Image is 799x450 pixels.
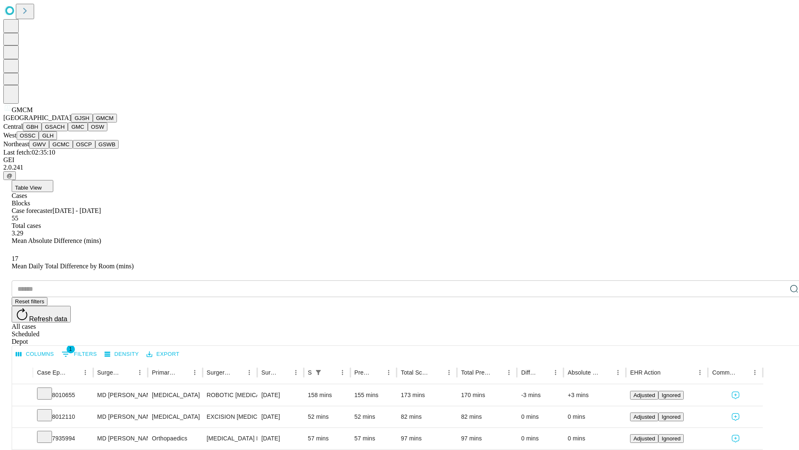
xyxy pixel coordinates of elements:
button: Ignored [658,434,684,443]
div: EHR Action [630,369,660,376]
button: GCMC [49,140,73,149]
span: 1 [67,345,75,353]
span: Northeast [3,140,29,147]
span: 55 [12,215,18,222]
div: Orthopaedics [152,428,198,449]
span: Adjusted [633,435,655,442]
button: Sort [432,367,443,378]
div: 57 mins [308,428,346,449]
div: Total Predicted Duration [461,369,491,376]
div: 0 mins [568,428,622,449]
span: Ignored [662,435,680,442]
button: Menu [337,367,348,378]
button: Expand [16,432,29,446]
div: Case Epic Id [37,369,67,376]
span: Refresh data [29,315,67,322]
div: MD [PERSON_NAME] [PERSON_NAME] Md [97,428,144,449]
div: 82 mins [401,406,453,427]
div: 82 mins [461,406,513,427]
div: ROBOTIC [MEDICAL_DATA] REPAIR [MEDICAL_DATA] INITIAL [207,385,253,406]
span: Case forecaster [12,207,52,214]
button: Expand [16,410,29,425]
div: Surgery Date [261,369,278,376]
div: 2.0.241 [3,164,796,171]
button: Menu [443,367,455,378]
button: GMC [68,122,87,131]
div: 173 mins [401,385,453,406]
button: Adjusted [630,434,658,443]
button: Menu [749,367,761,378]
button: Adjusted [630,412,658,421]
span: Total cases [12,222,41,229]
button: Sort [278,367,290,378]
button: Expand [16,388,29,403]
span: Reset filters [15,298,44,305]
button: Sort [232,367,243,378]
button: Density [102,348,141,361]
button: OSW [88,122,108,131]
button: Show filters [60,347,99,361]
button: GWV [29,140,49,149]
div: 7935994 [37,428,89,449]
div: 52 mins [308,406,346,427]
button: Menu [290,367,302,378]
button: OSSC [17,131,39,140]
div: [DATE] [261,406,300,427]
span: Ignored [662,392,680,398]
button: Sort [122,367,134,378]
button: Menu [694,367,706,378]
div: [MEDICAL_DATA] [152,406,198,427]
span: 17 [12,255,18,262]
button: @ [3,171,16,180]
button: Menu [612,367,624,378]
button: GSACH [42,122,68,131]
button: Menu [383,367,395,378]
span: West [3,132,17,139]
div: 0 mins [521,428,559,449]
div: 0 mins [568,406,622,427]
span: @ [7,172,12,179]
div: Primary Service [152,369,176,376]
button: Menu [134,367,146,378]
div: 0 mins [521,406,559,427]
div: +3 mins [568,385,622,406]
div: 97 mins [461,428,513,449]
button: Select columns [14,348,56,361]
div: [DATE] [261,428,300,449]
button: GJSH [71,114,93,122]
div: MD [PERSON_NAME] [PERSON_NAME] Md [97,406,144,427]
button: OSCP [73,140,95,149]
button: GMCM [93,114,117,122]
span: [DATE] - [DATE] [52,207,101,214]
span: Last fetch: 02:35:10 [3,149,55,156]
div: Comments [712,369,736,376]
button: Ignored [658,412,684,421]
div: 1 active filter [313,367,324,378]
div: -3 mins [521,385,559,406]
div: 8012110 [37,406,89,427]
span: [GEOGRAPHIC_DATA] [3,114,71,121]
button: Sort [538,367,550,378]
button: Sort [600,367,612,378]
button: Sort [491,367,503,378]
button: Sort [737,367,749,378]
span: Central [3,123,23,130]
div: 158 mins [308,385,346,406]
button: Menu [550,367,561,378]
button: Sort [68,367,79,378]
div: [DATE] [261,385,300,406]
span: 3.29 [12,230,23,237]
span: Table View [15,185,42,191]
button: Sort [661,367,673,378]
div: Surgery Name [207,369,231,376]
div: Difference [521,369,537,376]
button: Sort [177,367,189,378]
button: Menu [79,367,91,378]
div: 170 mins [461,385,513,406]
div: EXCISION [MEDICAL_DATA] LESION EXCEPT [MEDICAL_DATA] TRUNK ETC 1.1 TO 2.0CM [207,406,253,427]
button: Sort [371,367,383,378]
button: Export [144,348,181,361]
div: Absolute Difference [568,369,600,376]
div: 52 mins [355,406,393,427]
button: Ignored [658,391,684,400]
